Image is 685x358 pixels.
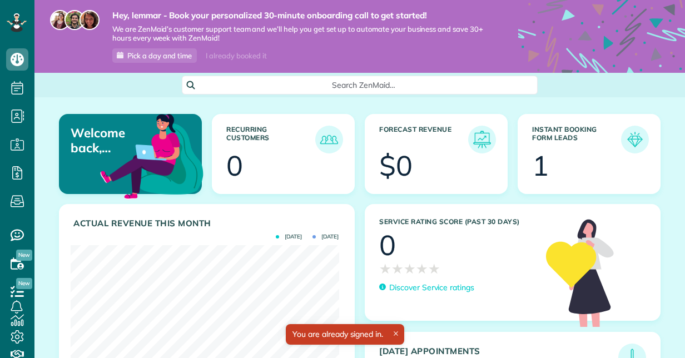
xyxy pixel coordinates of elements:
div: 1 [532,152,549,180]
div: 0 [379,231,396,259]
div: I already booked it [199,49,273,63]
img: maria-72a9807cf96188c08ef61303f053569d2e2a8a1cde33d635c8a3ac13582a053d.jpg [50,10,70,30]
img: michelle-19f622bdf1676172e81f8f8fba1fb50e276960ebfe0243fe18214015130c80e4.jpg [80,10,100,30]
span: ★ [404,259,416,279]
span: ★ [428,259,440,279]
h3: Service Rating score (past 30 days) [379,218,535,226]
h3: Actual Revenue this month [73,218,343,228]
img: jorge-587dff0eeaa6aab1f244e6dc62b8924c3b6ad411094392a53c71c6c4a576187d.jpg [64,10,85,30]
a: Discover Service ratings [379,282,474,294]
h3: Recurring Customers [226,126,315,153]
a: Pick a day and time [112,48,197,63]
div: 0 [226,152,243,180]
p: Discover Service ratings [389,282,474,294]
div: $0 [379,152,413,180]
div: You are already signed in. [286,324,404,345]
span: ★ [416,259,428,279]
span: [DATE] [312,234,339,240]
img: icon_recurring_customers-cf858462ba22bcd05b5a5880d41d6543d210077de5bb9ebc9590e49fd87d84ed.png [318,128,340,151]
h3: Forecast Revenue [379,126,468,153]
span: ★ [391,259,404,279]
span: [DATE] [276,234,302,240]
span: ★ [379,259,391,279]
h3: Instant Booking Form Leads [532,126,621,153]
strong: Hey, lemmar - Book your personalized 30-minute onboarding call to get started! [112,10,485,21]
span: New [16,250,32,261]
img: icon_forecast_revenue-8c13a41c7ed35a8dcfafea3cbb826a0462acb37728057bba2d056411b612bbbe.png [471,128,493,151]
p: Welcome back, lemmar! [71,126,155,155]
span: New [16,278,32,289]
span: Pick a day and time [127,51,192,60]
img: dashboard_welcome-42a62b7d889689a78055ac9021e634bf52bae3f8056760290aed330b23ab8690.png [98,101,206,209]
span: We are ZenMaid’s customer support team and we’ll help you get set up to automate your business an... [112,24,485,43]
img: icon_form_leads-04211a6a04a5b2264e4ee56bc0799ec3eb69b7e499cbb523a139df1d13a81ae0.png [624,128,646,151]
